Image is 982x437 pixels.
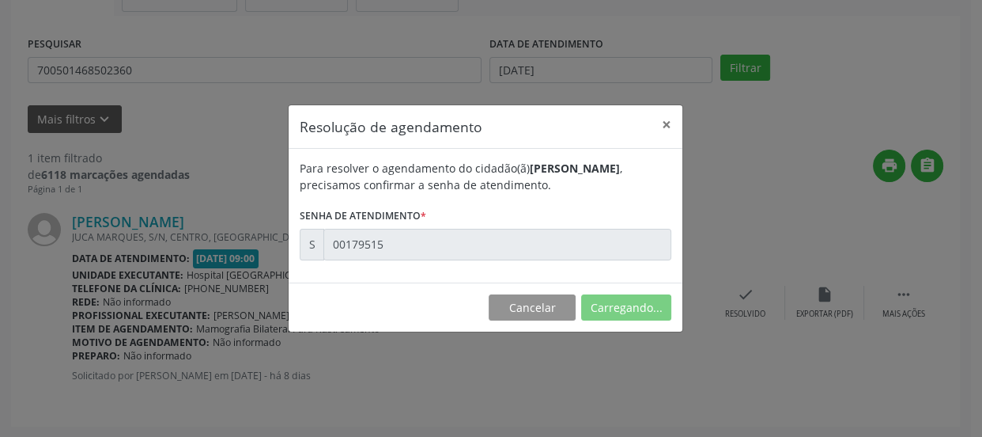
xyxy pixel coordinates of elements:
button: Close [651,105,682,144]
div: S [300,229,324,260]
button: Cancelar [489,294,576,321]
button: Carregando... [581,294,671,321]
label: Senha de atendimento [300,204,426,229]
div: Para resolver o agendamento do cidadão(ã) , precisamos confirmar a senha de atendimento. [300,160,671,193]
h5: Resolução de agendamento [300,116,482,137]
b: [PERSON_NAME] [530,161,620,176]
